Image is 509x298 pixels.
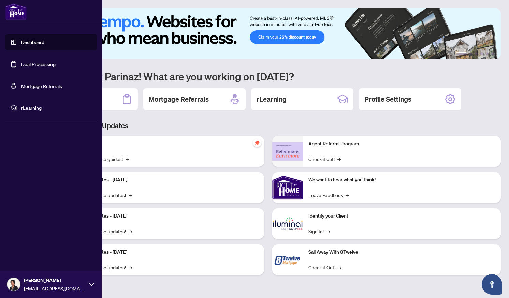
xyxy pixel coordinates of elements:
span: → [129,191,132,199]
button: 5 [486,52,489,55]
p: Platform Updates - [DATE] [72,176,259,184]
span: → [346,191,349,199]
img: Profile Icon [7,278,20,291]
img: Slide 0 [35,8,501,59]
p: Sail Away With 8Twelve [308,249,495,256]
p: Identify your Client [308,212,495,220]
h2: rLearning [257,94,287,104]
a: Sign In!→ [308,227,330,235]
button: 1 [456,52,467,55]
span: → [126,155,129,163]
a: Check it out!→ [308,155,341,163]
a: Check it Out!→ [308,264,341,271]
p: Agent Referral Program [308,140,495,148]
a: Deal Processing [21,61,56,67]
span: rLearning [21,104,92,111]
button: 3 [475,52,478,55]
span: [PERSON_NAME] [24,277,85,284]
span: [EMAIL_ADDRESS][DOMAIN_NAME] [24,285,85,292]
h2: Mortgage Referrals [149,94,209,104]
span: → [337,155,341,163]
p: Platform Updates - [DATE] [72,249,259,256]
img: We want to hear what you think! [272,172,303,203]
p: Platform Updates - [DATE] [72,212,259,220]
img: Agent Referral Program [272,142,303,161]
span: → [129,264,132,271]
a: Leave Feedback→ [308,191,349,199]
p: Self-Help [72,140,259,148]
h3: Brokerage & Industry Updates [35,121,501,131]
button: 6 [491,52,494,55]
button: 2 [469,52,472,55]
p: We want to hear what you think! [308,176,495,184]
span: → [326,227,330,235]
span: → [338,264,341,271]
h2: Profile Settings [364,94,411,104]
button: Open asap [482,274,502,295]
h1: Welcome back Parinaz! What are you working on [DATE]? [35,70,501,83]
a: Mortgage Referrals [21,83,62,89]
img: logo [5,3,27,20]
span: → [129,227,132,235]
button: 4 [480,52,483,55]
span: pushpin [253,139,261,147]
a: Dashboard [21,39,44,45]
img: Sail Away With 8Twelve [272,244,303,275]
img: Identify your Client [272,208,303,239]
